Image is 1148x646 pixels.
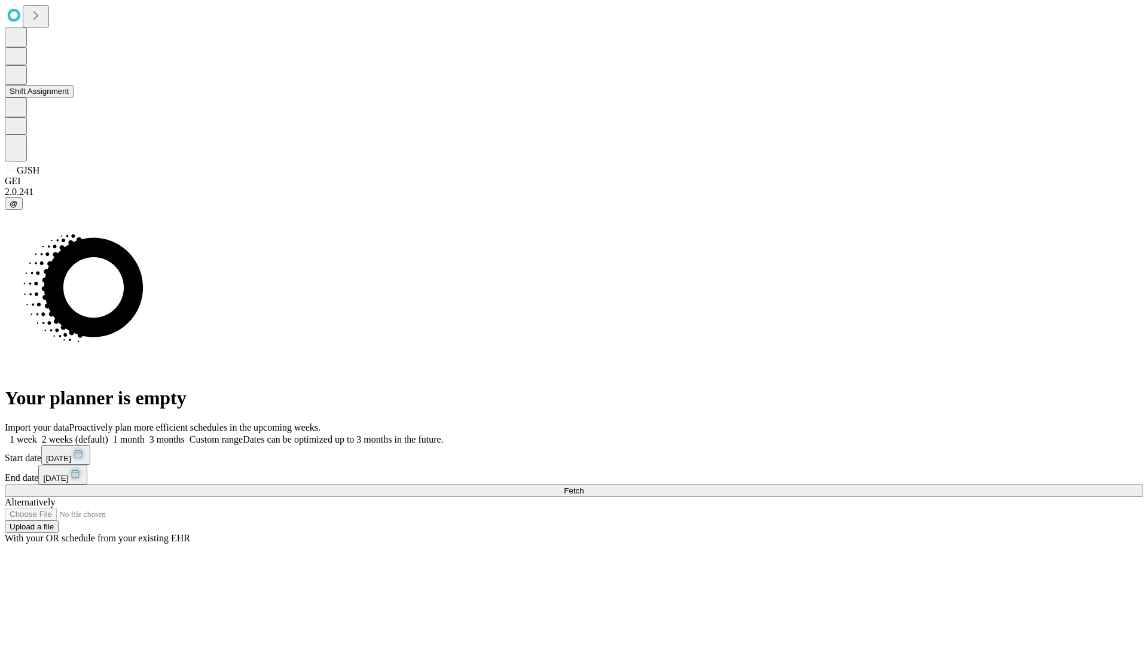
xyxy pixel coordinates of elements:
[5,445,1143,465] div: Start date
[46,454,71,463] span: [DATE]
[10,199,18,208] span: @
[5,422,69,432] span: Import your data
[5,197,23,210] button: @
[5,85,74,97] button: Shift Assignment
[17,165,39,175] span: GJSH
[113,434,145,444] span: 1 month
[5,465,1143,484] div: End date
[43,474,68,483] span: [DATE]
[564,486,584,495] span: Fetch
[5,387,1143,409] h1: Your planner is empty
[149,434,185,444] span: 3 months
[38,465,87,484] button: [DATE]
[190,434,243,444] span: Custom range
[5,533,190,543] span: With your OR schedule from your existing EHR
[5,520,59,533] button: Upload a file
[5,187,1143,197] div: 2.0.241
[10,434,37,444] span: 1 week
[5,484,1143,497] button: Fetch
[5,176,1143,187] div: GEI
[243,434,443,444] span: Dates can be optimized up to 3 months in the future.
[5,497,55,507] span: Alternatively
[42,434,108,444] span: 2 weeks (default)
[41,445,90,465] button: [DATE]
[69,422,320,432] span: Proactively plan more efficient schedules in the upcoming weeks.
